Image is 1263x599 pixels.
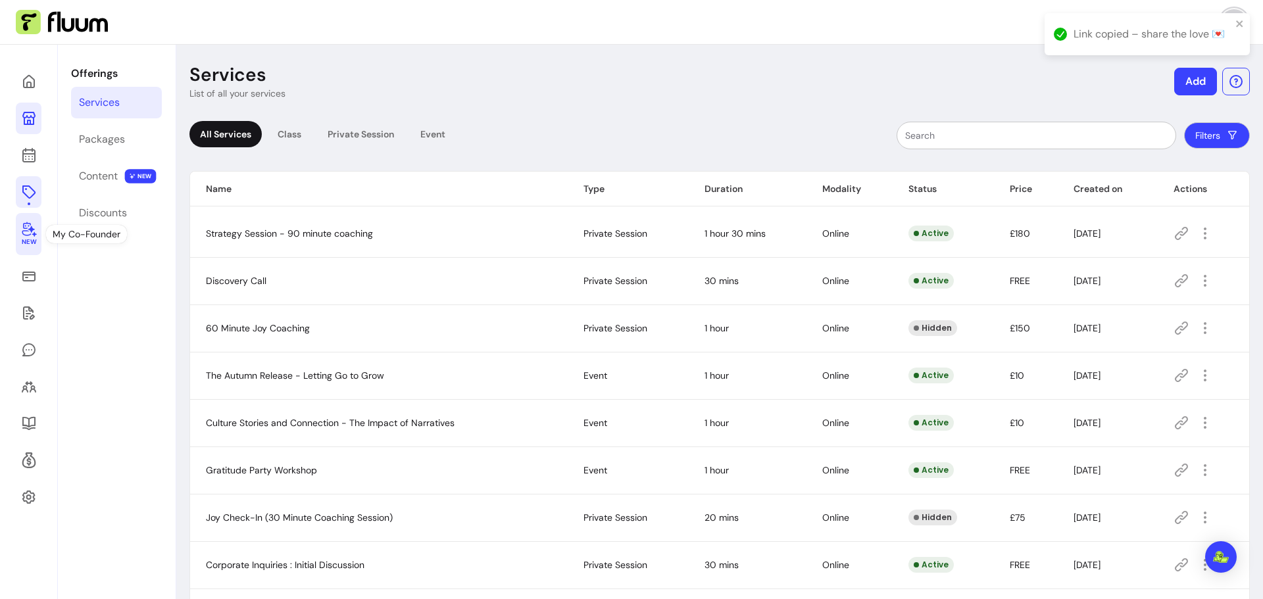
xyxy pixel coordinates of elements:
[822,322,849,334] span: Online
[1074,417,1101,429] span: [DATE]
[893,172,994,206] th: Status
[16,481,41,513] a: Settings
[1144,9,1247,36] button: avatar[PERSON_NAME]
[583,464,607,476] span: Event
[206,370,384,381] span: The Autumn Release - Letting Go to Grow
[79,168,118,184] div: Content
[16,334,41,366] a: My Messages
[16,260,41,292] a: Sales
[1205,541,1237,573] div: Open Intercom Messenger
[46,225,127,243] div: My Co-Founder
[16,139,41,171] a: Calendar
[410,121,456,147] div: Event
[16,444,41,476] a: Refer & Earn
[583,370,607,381] span: Event
[1074,26,1231,42] div: Link copied – share the love 💌
[908,462,954,478] div: Active
[822,512,849,523] span: Online
[1074,370,1101,381] span: [DATE]
[583,417,607,429] span: Event
[1074,322,1101,334] span: [DATE]
[1074,512,1101,523] span: [DATE]
[1010,275,1030,287] span: FREE
[125,169,157,183] span: NEW
[705,512,739,523] span: 20 mins
[189,63,266,87] p: Services
[267,121,312,147] div: Class
[583,559,647,571] span: Private Session
[71,66,162,82] p: Offerings
[189,121,262,147] div: All Services
[705,228,766,239] span: 1 hour 30 mins
[206,275,266,287] span: Discovery Call
[1010,512,1026,523] span: £75
[71,87,162,118] a: Services
[822,464,849,476] span: Online
[1074,559,1101,571] span: [DATE]
[806,172,893,206] th: Modality
[583,228,647,239] span: Private Session
[1235,18,1245,29] button: close
[16,371,41,402] a: Clients
[1010,417,1024,429] span: £10
[206,417,455,429] span: Culture Stories and Connection - The Impact of Narratives
[705,322,729,334] span: 1 hour
[822,370,849,381] span: Online
[1010,228,1030,239] span: £180
[206,512,393,523] span: Joy Check-In (30 Minute Coaching Session)
[1058,172,1158,206] th: Created on
[190,172,568,206] th: Name
[568,172,689,206] th: Type
[79,132,125,147] div: Packages
[1074,275,1101,287] span: [DATE]
[822,559,849,571] span: Online
[705,464,729,476] span: 1 hour
[16,10,108,35] img: Fluum Logo
[994,172,1058,206] th: Price
[1010,322,1030,334] span: £150
[21,238,36,247] span: New
[71,197,162,229] a: Discounts
[16,176,41,208] a: Offerings
[16,297,41,329] a: Waivers
[1184,122,1250,149] button: Filters
[317,121,405,147] div: Private Session
[822,417,849,429] span: Online
[206,559,364,571] span: Corporate Inquiries : Initial Discussion
[206,464,317,476] span: Gratitude Party Workshop
[583,275,647,287] span: Private Session
[1174,68,1217,95] button: Add
[583,322,647,334] span: Private Session
[908,415,954,431] div: Active
[705,275,739,287] span: 30 mins
[705,370,729,381] span: 1 hour
[705,417,729,429] span: 1 hour
[908,226,954,241] div: Active
[16,66,41,97] a: Home
[822,228,849,239] span: Online
[71,124,162,155] a: Packages
[79,205,127,221] div: Discounts
[1010,370,1024,381] span: £10
[1010,464,1030,476] span: FREE
[16,103,41,134] a: My Page
[908,510,957,525] div: Hidden
[822,275,849,287] span: Online
[206,228,373,239] span: Strategy Session - 90 minute coaching
[908,557,954,573] div: Active
[189,87,285,100] p: List of all your services
[705,559,739,571] span: 30 mins
[908,273,954,289] div: Active
[583,512,647,523] span: Private Session
[1074,228,1101,239] span: [DATE]
[71,160,162,192] a: Content NEW
[905,129,1168,142] input: Search
[206,322,310,334] span: 60 Minute Joy Coaching
[79,95,120,110] div: Services
[908,320,957,336] div: Hidden
[1074,464,1101,476] span: [DATE]
[689,172,806,206] th: Duration
[1010,559,1030,571] span: FREE
[908,368,954,383] div: Active
[16,408,41,439] a: Resources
